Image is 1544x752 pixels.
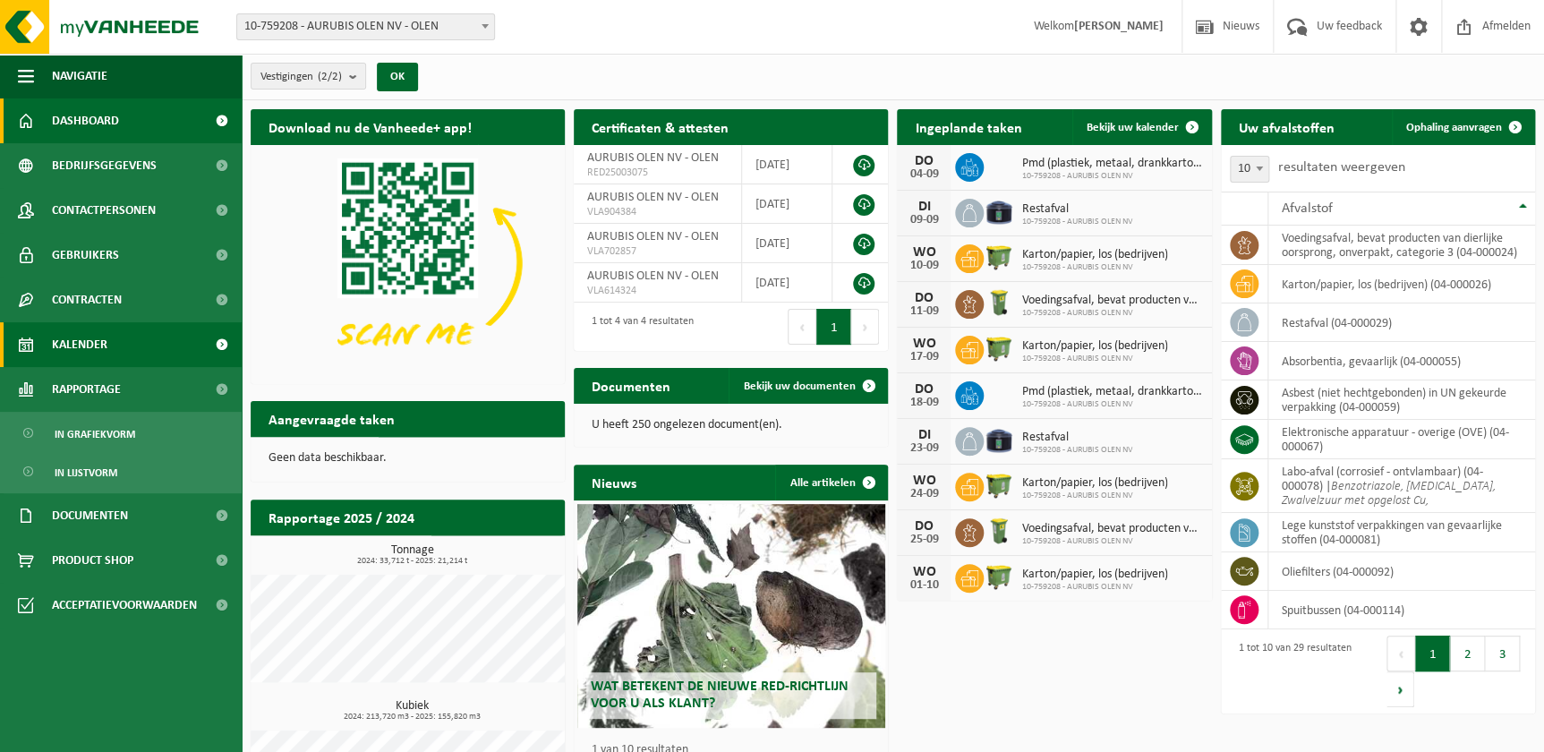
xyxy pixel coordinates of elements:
[1268,303,1535,342] td: restafval (04-000029)
[587,166,728,180] span: RED25003075
[1268,420,1535,459] td: elektronische apparatuur - overige (OVE) (04-000067)
[1021,476,1167,491] span: Karton/papier, los (bedrijven)
[984,196,1014,226] img: CR-SU-1C-5000-000-02
[1021,171,1202,182] span: 10-759208 - AURUBIS OLEN NV
[1282,480,1496,508] i: Benzotriazole, [MEDICAL_DATA], Zwalvelzuur met opgelost Cu,
[1268,552,1535,591] td: oliefilters (04-000092)
[1230,634,1352,709] div: 1 tot 10 van 29 resultaten
[906,397,942,409] div: 18-09
[1450,636,1485,671] button: 2
[4,416,237,450] a: In grafiekvorm
[587,205,728,219] span: VLA904384
[1021,294,1202,308] span: Voedingsafval, bevat producten van dierlijke oorsprong, onverpakt, categorie 3
[742,224,832,263] td: [DATE]
[906,428,942,442] div: DI
[906,291,942,305] div: DO
[251,63,366,90] button: Vestigingen(2/2)
[906,565,942,579] div: WO
[1074,20,1164,33] strong: [PERSON_NAME]
[906,474,942,488] div: WO
[906,579,942,592] div: 01-10
[260,557,565,566] span: 2024: 33,712 t - 2025: 21,214 t
[251,500,432,534] h2: Rapportage 2025 / 2024
[1021,568,1167,582] span: Karton/papier, los (bedrijven)
[984,470,1014,500] img: WB-1100-HPE-GN-50
[1231,157,1268,182] span: 10
[237,14,494,39] span: 10-759208 - AURUBIS OLEN NV - OLEN
[318,71,342,82] count: (2/2)
[851,309,879,345] button: Next
[1268,380,1535,420] td: asbest (niet hechtgebonden) in UN gekeurde verpakking (04-000059)
[1230,156,1269,183] span: 10
[906,214,942,226] div: 09-09
[906,442,942,455] div: 23-09
[1392,109,1533,145] a: Ophaling aanvragen
[1021,308,1202,319] span: 10-759208 - AURUBIS OLEN NV
[906,488,942,500] div: 24-09
[251,401,413,436] h2: Aangevraagde taken
[577,504,885,728] a: Wat betekent de nieuwe RED-richtlijn voor u als klant?
[906,382,942,397] div: DO
[742,184,832,224] td: [DATE]
[52,538,133,583] span: Product Shop
[52,583,197,628] span: Acceptatievoorwaarden
[1021,262,1167,273] span: 10-759208 - AURUBIS OLEN NV
[1268,342,1535,380] td: absorbentia, gevaarlijk (04-000055)
[1021,217,1132,227] span: 10-759208 - AURUBIS OLEN NV
[574,109,746,144] h2: Certificaten & attesten
[1021,385,1202,399] span: Pmd (plastiek, metaal, drankkartons) (bedrijven)
[1021,491,1167,501] span: 10-759208 - AURUBIS OLEN NV
[906,351,942,363] div: 17-09
[1268,591,1535,629] td: spuitbussen (04-000114)
[742,145,832,184] td: [DATE]
[1021,202,1132,217] span: Restafval
[574,465,654,500] h2: Nieuws
[236,13,495,40] span: 10-759208 - AURUBIS OLEN NV - OLEN
[775,465,886,500] a: Alle artikelen
[1406,122,1502,133] span: Ophaling aanvragen
[52,188,156,233] span: Contactpersonen
[729,368,886,404] a: Bekijk uw documenten
[1021,445,1132,456] span: 10-759208 - AURUBIS OLEN NV
[1021,339,1167,354] span: Karton/papier, los (bedrijven)
[251,145,565,380] img: Download de VHEPlus App
[251,109,490,144] h2: Download nu de Vanheede+ app!
[260,64,342,90] span: Vestigingen
[52,143,157,188] span: Bedrijfsgegevens
[574,368,688,403] h2: Documenten
[431,534,563,570] a: Bekijk rapportage
[587,230,719,244] span: AURUBIS OLEN NV - OLEN
[1282,201,1333,216] span: Afvalstof
[906,337,942,351] div: WO
[1221,109,1352,144] h2: Uw afvalstoffen
[52,233,119,278] span: Gebruikers
[816,309,851,345] button: 1
[592,419,870,432] p: U heeft 250 ongelezen document(en).
[788,309,816,345] button: Previous
[1021,431,1132,445] span: Restafval
[743,380,855,392] span: Bekijk uw documenten
[1268,513,1535,552] td: lege kunststof verpakkingen van gevaarlijke stoffen (04-000081)
[1415,636,1450,671] button: 1
[587,191,719,204] span: AURUBIS OLEN NV - OLEN
[52,98,119,143] span: Dashboard
[984,333,1014,363] img: WB-1100-HPE-GN-50
[984,561,1014,592] img: WB-1100-HPE-GN-50
[1021,582,1167,593] span: 10-759208 - AURUBIS OLEN NV
[52,367,121,412] span: Rapportage
[260,700,565,722] h3: Kubiek
[906,305,942,318] div: 11-09
[1021,157,1202,171] span: Pmd (plastiek, metaal, drankkartons) (bedrijven)
[260,544,565,566] h3: Tonnage
[1021,399,1202,410] span: 10-759208 - AURUBIS OLEN NV
[587,244,728,259] span: VLA702857
[906,519,942,534] div: DO
[4,455,237,489] a: In lijstvorm
[587,151,719,165] span: AURUBIS OLEN NV - OLEN
[1268,265,1535,303] td: karton/papier, los (bedrijven) (04-000026)
[742,263,832,303] td: [DATE]
[52,322,107,367] span: Kalender
[1021,522,1202,536] span: Voedingsafval, bevat producten van dierlijke oorsprong, onverpakt, categorie 3
[906,154,942,168] div: DO
[52,278,122,322] span: Contracten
